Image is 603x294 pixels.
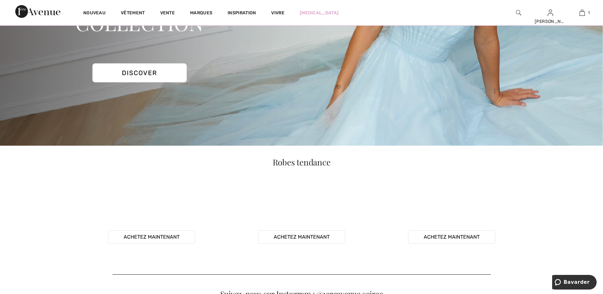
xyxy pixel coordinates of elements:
video: Votre navigateur ne prend pas en charge la balise vidéo. [229,184,374,257]
img: Rechercher sur le site Web [516,9,521,17]
span: Inspiration [228,10,256,17]
a: Vêtement [121,10,145,17]
a: Marques [190,10,212,17]
a: Nouveau [83,10,106,17]
a: Vente [160,10,175,17]
iframe: Opens a widget where you can chat to one of our agents [552,275,597,291]
button: Achetez maintenant [408,230,495,244]
a: Sign In [548,10,553,16]
img: 1ère Avenue [15,5,60,18]
video: Votre navigateur ne prend pas en charge la balise vidéo. [379,184,524,257]
div: [PERSON_NAME] [535,18,566,25]
img: Mon sac [579,9,585,17]
img: Mes infos [548,9,553,17]
a: Vivre [271,10,284,16]
span: 1 [588,10,590,16]
button: Achetez maintenant [108,230,195,244]
button: Achetez maintenant [258,230,345,244]
a: 1 [566,9,598,17]
a: [MEDICAL_DATA] [300,10,339,16]
video: Votre navigateur ne prend pas en charge la balise vidéo. [79,184,224,257]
